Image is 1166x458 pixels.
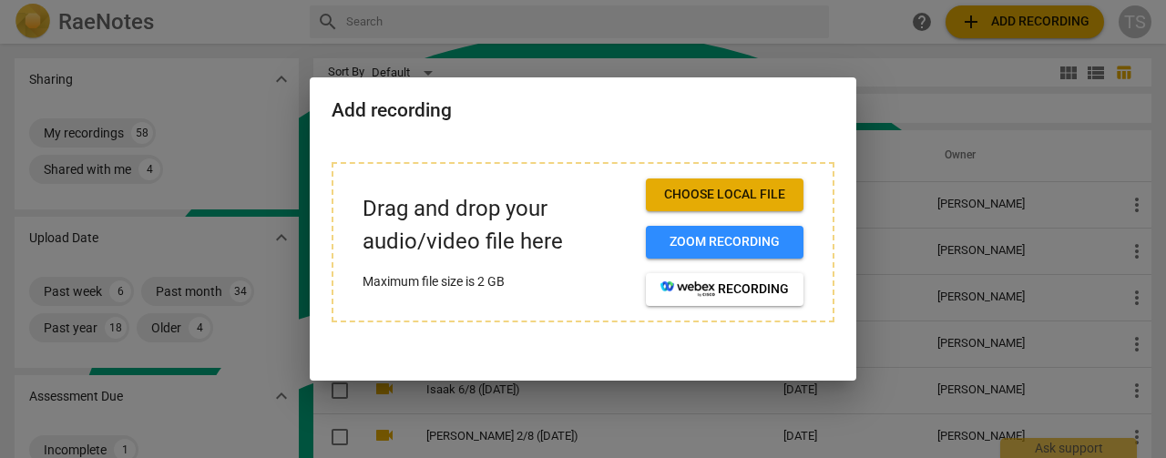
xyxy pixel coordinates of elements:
button: Zoom recording [646,226,803,259]
span: Choose local file [660,186,789,204]
button: Choose local file [646,178,803,211]
h2: Add recording [332,99,834,122]
button: recording [646,273,803,306]
p: Drag and drop your audio/video file here [363,193,631,257]
span: Zoom recording [660,233,789,251]
p: Maximum file size is 2 GB [363,272,631,291]
span: recording [660,280,789,299]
